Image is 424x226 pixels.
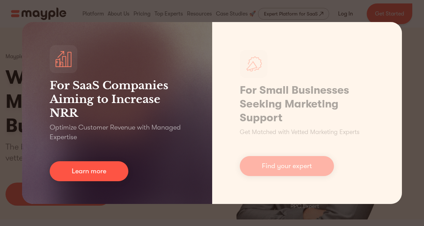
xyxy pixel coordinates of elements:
[240,127,359,137] p: Get Matched with Vetted Marketing Experts
[240,156,334,176] a: Find your expert
[240,83,375,125] h1: For Small Businesses Seeking Marketing Support
[50,161,128,181] a: Learn more
[50,123,185,142] p: Optimize Customer Revenue with Managed Expertise
[50,79,185,120] h3: For SaaS Companies Aiming to Increase NRR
